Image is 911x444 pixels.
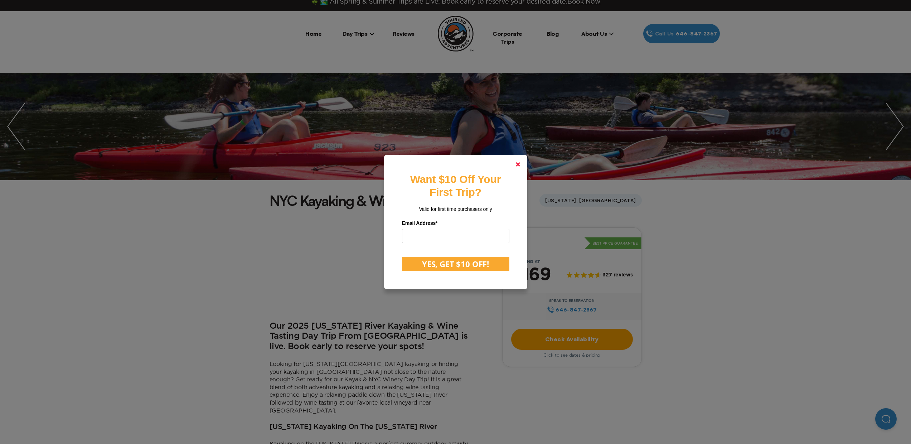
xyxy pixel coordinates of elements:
span: Required [436,220,437,226]
strong: Want $10 Off Your First Trip? [410,173,501,198]
span: Valid for first time purchasers only [419,206,492,212]
button: YES, GET $10 OFF! [402,257,509,271]
label: Email Address [402,218,509,229]
a: Close [509,156,527,173]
